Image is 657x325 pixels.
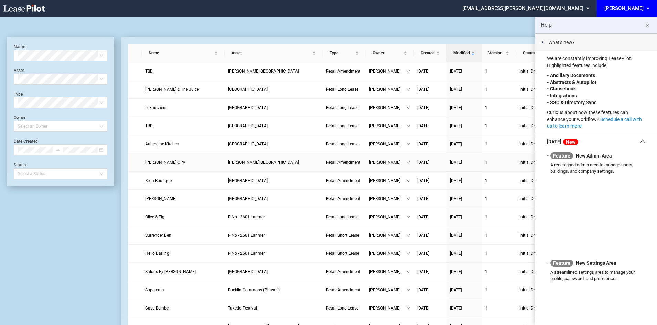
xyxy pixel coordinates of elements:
span: [PERSON_NAME] [369,268,406,275]
a: [DATE] [417,305,443,312]
span: [DATE] [450,251,462,256]
label: Owner [14,115,25,120]
a: Tuxedo Festival [228,305,319,312]
a: [DATE] [417,104,443,111]
a: Retail Long Lease [326,305,362,312]
span: Joe & The Juice [145,87,199,92]
a: Retail Long Lease [326,122,362,129]
span: Retail Amendment [326,160,360,165]
span: Rocklin Commons (Phase I) [228,288,280,292]
a: [DATE] [450,177,478,184]
span: [DATE] [417,269,429,274]
a: Surrender Den [145,232,221,239]
span: down [406,106,410,110]
label: Type [14,92,23,97]
th: Version [482,44,516,62]
span: TBD [145,69,153,74]
a: Retail Long Lease [326,214,362,220]
span: [DATE] [450,215,462,219]
span: 1 [485,69,487,74]
a: Retail Long Lease [326,86,362,93]
span: Surrender Den [145,233,171,238]
span: 1 [485,233,487,238]
a: TBD [145,122,221,129]
span: Myers Park Center [228,160,299,165]
a: [DATE] [450,305,478,312]
span: [DATE] [417,69,429,74]
a: RiNo - 2601 Larimer [228,214,319,220]
span: Retail Short Lease [326,251,359,256]
span: 1 [485,142,487,147]
span: [DATE] [450,123,462,128]
a: 1 [485,104,513,111]
span: Initial Draft [519,177,560,184]
span: Tyler’s [145,196,176,201]
label: Date Created [14,139,38,144]
span: [DATE] [450,69,462,74]
span: [PERSON_NAME] [369,250,406,257]
span: [DATE] [417,306,429,311]
span: Retail Amendment [326,178,360,183]
span: [DATE] [417,251,429,256]
a: [DATE] [417,195,443,202]
a: LeFaucheur [145,104,221,111]
a: 1 [485,122,513,129]
a: 1 [485,268,513,275]
a: [DATE] [417,286,443,293]
span: [DATE] [450,160,462,165]
span: Initial Draft [519,286,560,293]
span: Name [149,50,213,56]
span: [DATE] [417,178,429,183]
a: [PERSON_NAME] CPA [145,159,221,166]
span: Retail Long Lease [326,142,358,147]
th: Asset [225,44,323,62]
span: down [406,197,410,201]
span: Initial Draft [519,195,560,202]
span: Aubergine Kitchen [145,142,179,147]
span: Salons By JC [145,269,196,274]
span: down [406,69,410,73]
span: 1 [485,215,487,219]
a: Hello Darling [145,250,221,257]
a: TBD [145,68,221,75]
span: Asset [231,50,311,56]
a: [DATE] [417,232,443,239]
a: [DATE] [417,268,443,275]
span: Preston Royal - East [228,196,268,201]
a: [DATE] [417,141,443,148]
span: down [406,233,410,237]
div: [PERSON_NAME] [604,5,644,11]
a: RiNo - 2601 Larimer [228,250,319,257]
a: [DATE] [450,104,478,111]
span: down [406,87,410,91]
span: [DATE] [450,87,462,92]
span: 1 [485,288,487,292]
span: Charles Wollin CPA [145,160,185,165]
a: [PERSON_NAME][GEOGRAPHIC_DATA] [228,68,319,75]
a: Supercuts [145,286,221,293]
span: Initial Draft [519,232,560,239]
a: Retail Short Lease [326,232,362,239]
span: [DATE] [417,160,429,165]
span: Olive & Fig [145,215,164,219]
label: Name [14,44,25,49]
a: Retail Amendment [326,159,362,166]
span: 1 [485,105,487,110]
a: 1 [485,86,513,93]
a: Aubergine Kitchen [145,141,221,148]
a: [DATE] [450,286,478,293]
span: [DATE] [417,123,429,128]
span: [PERSON_NAME] [369,286,406,293]
a: Retail Amendment [326,268,362,275]
span: Initial Draft [519,305,560,312]
span: TBD [145,123,153,128]
a: 1 [485,195,513,202]
a: Rocklin Commons (Phase I) [228,286,319,293]
a: 1 [485,159,513,166]
span: Park Place [228,105,268,110]
label: Status [14,163,26,167]
a: [DATE] [450,68,478,75]
span: [PERSON_NAME] [369,86,406,93]
span: Supercuts [145,288,164,292]
span: [DATE] [417,215,429,219]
